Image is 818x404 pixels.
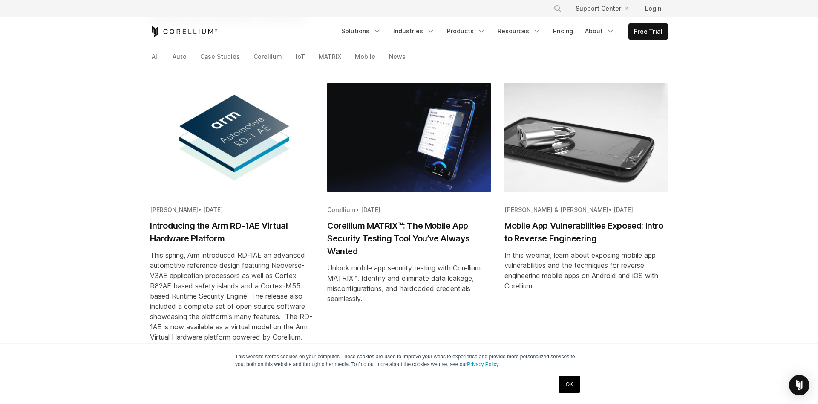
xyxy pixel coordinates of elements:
[504,206,668,214] div: •
[638,1,668,16] a: Login
[353,51,378,69] a: Mobile
[199,51,243,69] a: Case Studies
[150,250,314,342] div: This spring, Arm introduced RD-1AE an advanced automotive reference design featuring Neoverse-V3A...
[789,375,809,395] div: Open Intercom Messenger
[150,219,314,245] h2: Introducing the Arm RD-1AE Virtual Hardware Platform
[327,83,491,192] img: Corellium MATRIX™: The Mobile App Security Testing Tool You’ve Always Wanted
[629,24,668,39] a: Free Trial
[327,263,491,304] div: Unlock mobile app security testing with Corellium MATRIX™. Identify and eliminate data leakage, m...
[493,23,546,39] a: Resources
[543,1,668,16] div: Navigation Menu
[580,23,620,39] a: About
[150,206,314,214] div: •
[294,51,308,69] a: IoT
[327,206,356,213] span: Corellium
[504,206,608,213] span: [PERSON_NAME] & [PERSON_NAME]
[504,250,668,291] div: In this webinar, learn about exposing mobile app vulnerabilities and the techniques for reverse e...
[235,353,583,368] p: This website stores cookies on your computer. These cookies are used to improve your website expe...
[550,1,565,16] button: Search
[171,51,190,69] a: Auto
[150,26,218,37] a: Corellium Home
[613,206,633,213] span: [DATE]
[150,51,162,69] a: All
[317,51,344,69] a: MATRIX
[387,51,409,69] a: News
[150,83,314,369] a: Blog post summary: Introducing the Arm RD-1AE Virtual Hardware Platform
[442,23,491,39] a: Products
[504,219,668,245] h2: Mobile App Vulnerabilities Exposed: Intro to Reverse Engineering
[504,83,668,369] a: Blog post summary: Mobile App Vulnerabilities Exposed: Intro to Reverse Engineering
[569,1,635,16] a: Support Center
[361,206,380,213] span: [DATE]
[327,219,491,258] h2: Corellium MATRIX™: The Mobile App Security Testing Tool You’ve Always Wanted
[336,23,668,40] div: Navigation Menu
[327,206,491,214] div: •
[203,206,223,213] span: [DATE]
[388,23,440,39] a: Industries
[559,376,580,393] a: OK
[548,23,578,39] a: Pricing
[336,23,386,39] a: Solutions
[252,51,285,69] a: Corellium
[150,206,198,213] span: [PERSON_NAME]
[327,83,491,369] a: Blog post summary: Corellium MATRIX™: The Mobile App Security Testing Tool You’ve Always Wanted
[467,361,500,367] a: Privacy Policy.
[150,83,314,192] img: Introducing the Arm RD-1AE Virtual Hardware Platform
[504,83,668,192] img: Mobile App Vulnerabilities Exposed: Intro to Reverse Engineering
